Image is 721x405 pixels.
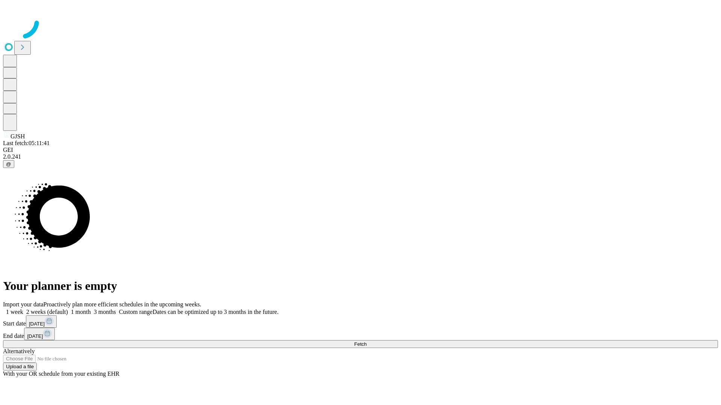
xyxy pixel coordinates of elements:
[3,328,718,340] div: End date
[44,301,201,307] span: Proactively plan more efficient schedules in the upcoming weeks.
[26,309,68,315] span: 2 weeks (default)
[6,309,23,315] span: 1 week
[3,301,44,307] span: Import your data
[3,160,14,168] button: @
[3,315,718,328] div: Start date
[26,315,57,328] button: [DATE]
[71,309,91,315] span: 1 month
[3,153,718,160] div: 2.0.241
[3,363,37,370] button: Upload a file
[94,309,116,315] span: 3 months
[27,333,43,339] span: [DATE]
[24,328,55,340] button: [DATE]
[152,309,278,315] span: Dates can be optimized up to 3 months in the future.
[3,348,35,354] span: Alternatively
[11,133,25,139] span: GJSH
[3,279,718,293] h1: Your planner is empty
[119,309,152,315] span: Custom range
[3,370,119,377] span: With your OR schedule from your existing EHR
[3,147,718,153] div: GEI
[29,321,45,327] span: [DATE]
[354,341,367,347] span: Fetch
[3,340,718,348] button: Fetch
[6,161,11,167] span: @
[3,140,50,146] span: Last fetch: 05:11:41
